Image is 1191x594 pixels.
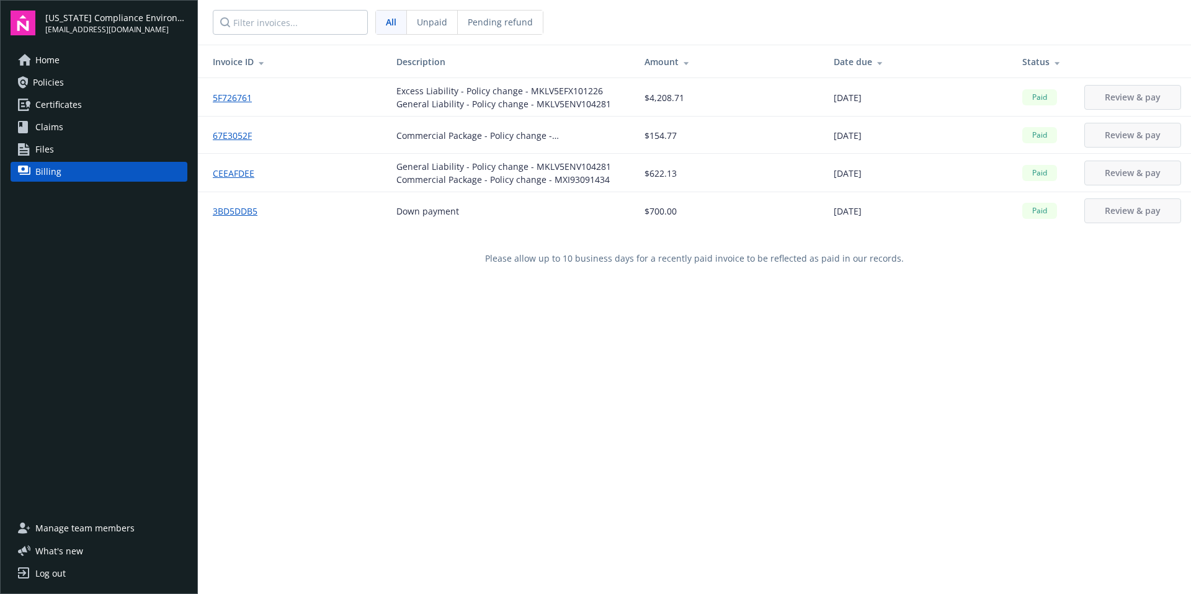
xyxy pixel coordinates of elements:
a: Billing [11,162,187,182]
span: Paid [1027,130,1052,141]
button: Review & pay [1084,161,1181,185]
span: Claims [35,117,63,137]
a: 5F726761 [213,91,262,104]
button: What's new [11,544,103,557]
a: Home [11,50,187,70]
div: Description [396,55,625,68]
span: Unpaid [417,16,447,29]
div: Down payment [396,205,459,218]
img: navigator-logo.svg [11,11,35,35]
span: $154.77 [645,129,677,142]
span: Review & pay [1105,129,1161,141]
div: Excess Liability - Policy change - MKLV5EFX101226 [396,84,611,97]
span: [DATE] [834,205,862,218]
span: [DATE] [834,91,862,104]
button: [US_STATE] Compliance Environmental, LLC[EMAIL_ADDRESS][DOMAIN_NAME] [45,11,187,35]
span: [US_STATE] Compliance Environmental, LLC [45,11,187,24]
div: General Liability - Policy change - MKLV5ENV104281 [396,160,611,173]
a: Claims [11,117,187,137]
a: 3BD5DDB5 [213,205,267,218]
span: Review & pay [1105,205,1161,216]
span: Certificates [35,95,82,115]
span: Paid [1027,92,1052,103]
span: Manage team members [35,518,135,538]
div: Commercial Package - Policy change - MXI93091434 [396,173,611,186]
span: $622.13 [645,167,677,180]
span: [DATE] [834,129,862,142]
div: Invoice ID [213,55,377,68]
span: Review & pay [1105,91,1161,103]
button: Review & pay [1084,123,1181,148]
div: Commercial Package - Policy change - MKLV5ENV104899 [396,129,625,142]
div: Please allow up to 10 business days for a recently paid invoice to be reflected as paid in our re... [198,229,1191,287]
div: Log out [35,564,66,583]
a: Certificates [11,95,187,115]
span: Policies [33,73,64,92]
a: 67E3052F [213,129,262,142]
span: Billing [35,162,61,182]
span: Home [35,50,60,70]
span: All [386,16,396,29]
a: CEEAFDEE [213,167,264,180]
div: Status [1022,55,1064,68]
span: [DATE] [834,167,862,180]
span: Pending refund [468,16,533,29]
span: What ' s new [35,544,83,557]
span: Files [35,140,54,159]
button: Review & pay [1084,198,1181,223]
a: Files [11,140,187,159]
span: $4,208.71 [645,91,684,104]
button: Review & pay [1084,85,1181,110]
a: Manage team members [11,518,187,538]
span: Paid [1027,167,1052,179]
input: Filter invoices... [213,10,368,35]
div: Amount [645,55,813,68]
div: Date due [834,55,1002,68]
a: Policies [11,73,187,92]
span: [EMAIL_ADDRESS][DOMAIN_NAME] [45,24,187,35]
span: Paid [1027,205,1052,216]
span: Review & pay [1105,167,1161,179]
div: General Liability - Policy change - MKLV5ENV104281 [396,97,611,110]
span: $700.00 [645,205,677,218]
